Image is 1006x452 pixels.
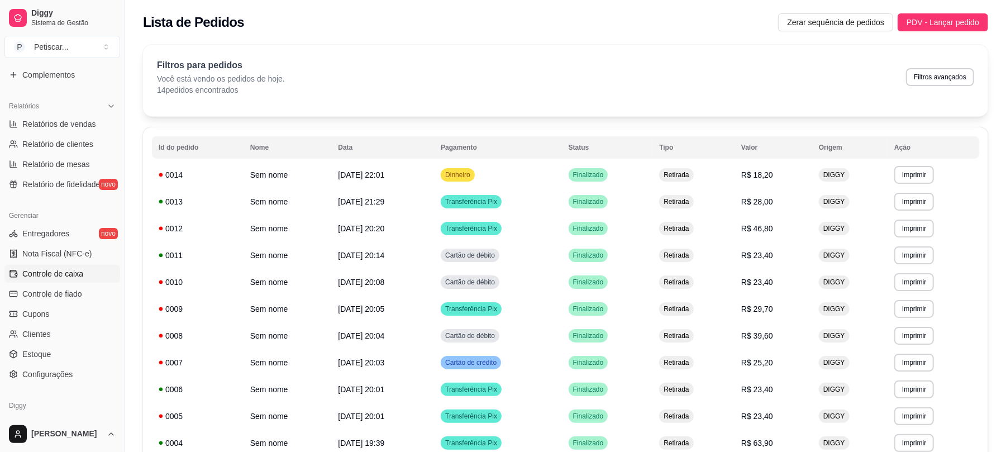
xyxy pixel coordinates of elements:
button: Imprimir [894,354,934,372]
span: PDV - Lançar pedido [907,16,979,28]
span: Retirada [661,224,691,233]
th: Pagamento [434,136,561,159]
span: Sistema de Gestão [31,18,116,27]
button: [PERSON_NAME] [4,421,120,448]
a: Relatórios de vendas [4,115,120,133]
h2: Lista de Pedidos [143,13,244,31]
span: Retirada [661,412,691,421]
div: Diggy [4,397,120,415]
span: Cartão de débito [443,278,497,287]
span: Relatório de clientes [22,139,93,150]
th: Nome [244,136,332,159]
span: [DATE] 22:01 [338,170,384,179]
span: Finalizado [571,358,606,367]
button: Imprimir [894,166,934,184]
th: Ação [888,136,979,159]
span: DIGGY [821,197,847,206]
span: Finalizado [571,304,606,313]
td: Sem nome [244,215,332,242]
span: R$ 23,40 [741,251,773,260]
span: Finalizado [571,412,606,421]
div: 0005 [159,411,237,422]
a: Planos [4,415,120,432]
span: R$ 46,80 [741,224,773,233]
div: 0009 [159,303,237,315]
span: [DATE] 19:39 [338,439,384,448]
span: DIGGY [821,385,847,394]
span: Controle de fiado [22,288,82,299]
span: [DATE] 20:04 [338,331,384,340]
span: [DATE] 21:29 [338,197,384,206]
span: Finalizado [571,385,606,394]
p: Você está vendo os pedidos de hoje. [157,73,285,84]
span: Transferência Pix [443,412,499,421]
th: Tipo [652,136,735,159]
span: R$ 23,40 [741,278,773,287]
a: Relatório de mesas [4,155,120,173]
th: Id do pedido [152,136,244,159]
span: [PERSON_NAME] [31,429,102,439]
span: DIGGY [821,170,847,179]
a: Nota Fiscal (NFC-e) [4,245,120,263]
span: Controle de caixa [22,268,83,279]
span: DIGGY [821,251,847,260]
div: 0006 [159,384,237,395]
span: [DATE] 20:03 [338,358,384,367]
span: Diggy [31,8,116,18]
span: DIGGY [821,412,847,421]
button: Zerar sequência de pedidos [778,13,893,31]
div: 0012 [159,223,237,234]
div: 0007 [159,357,237,368]
div: 0014 [159,169,237,180]
td: Sem nome [244,188,332,215]
span: [DATE] 20:20 [338,224,384,233]
span: Transferência Pix [443,304,499,313]
span: Finalizado [571,331,606,340]
a: Controle de caixa [4,265,120,283]
span: DIGGY [821,439,847,448]
span: DIGGY [821,358,847,367]
button: Filtros avançados [906,68,974,86]
span: R$ 29,70 [741,304,773,313]
span: Relatórios de vendas [22,118,96,130]
th: Valor [735,136,812,159]
span: [DATE] 20:05 [338,304,384,313]
td: Sem nome [244,269,332,296]
button: Select a team [4,36,120,58]
span: Transferência Pix [443,224,499,233]
span: Cupons [22,308,49,320]
span: DIGGY [821,304,847,313]
span: Cartão de débito [443,331,497,340]
span: Retirada [661,251,691,260]
button: Imprimir [894,327,934,345]
button: Imprimir [894,407,934,425]
span: Complementos [22,69,75,80]
span: Configurações [22,369,73,380]
div: 0013 [159,196,237,207]
span: Retirada [661,170,691,179]
span: Cartão de débito [443,251,497,260]
div: 0011 [159,250,237,261]
button: Imprimir [894,220,934,237]
td: Sem nome [244,349,332,376]
span: Estoque [22,349,51,360]
p: 14 pedidos encontrados [157,84,285,96]
span: Retirada [661,331,691,340]
a: Estoque [4,345,120,363]
div: 0008 [159,330,237,341]
span: Relatórios [9,102,39,111]
a: Cupons [4,305,120,323]
p: Filtros para pedidos [157,59,285,72]
a: Entregadoresnovo [4,225,120,242]
td: Sem nome [244,296,332,322]
span: P [14,41,25,53]
span: [DATE] 20:14 [338,251,384,260]
a: Relatório de fidelidadenovo [4,175,120,193]
span: Retirada [661,385,691,394]
a: DiggySistema de Gestão [4,4,120,31]
span: Transferência Pix [443,439,499,448]
span: Zerar sequência de pedidos [787,16,884,28]
td: Sem nome [244,376,332,403]
span: Cartão de crédito [443,358,499,367]
span: Finalizado [571,251,606,260]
